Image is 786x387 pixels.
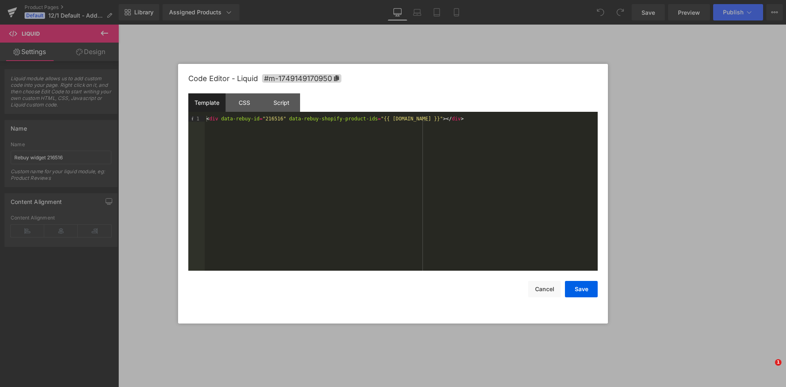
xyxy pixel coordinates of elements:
[528,281,561,297] button: Cancel
[262,74,341,83] span: Click to copy
[188,116,205,122] div: 1
[263,93,300,112] div: Script
[565,281,598,297] button: Save
[775,359,781,366] span: 1
[226,93,263,112] div: CSS
[758,359,778,379] iframe: Intercom live chat
[188,93,226,112] div: Template
[188,74,258,83] span: Code Editor - Liquid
